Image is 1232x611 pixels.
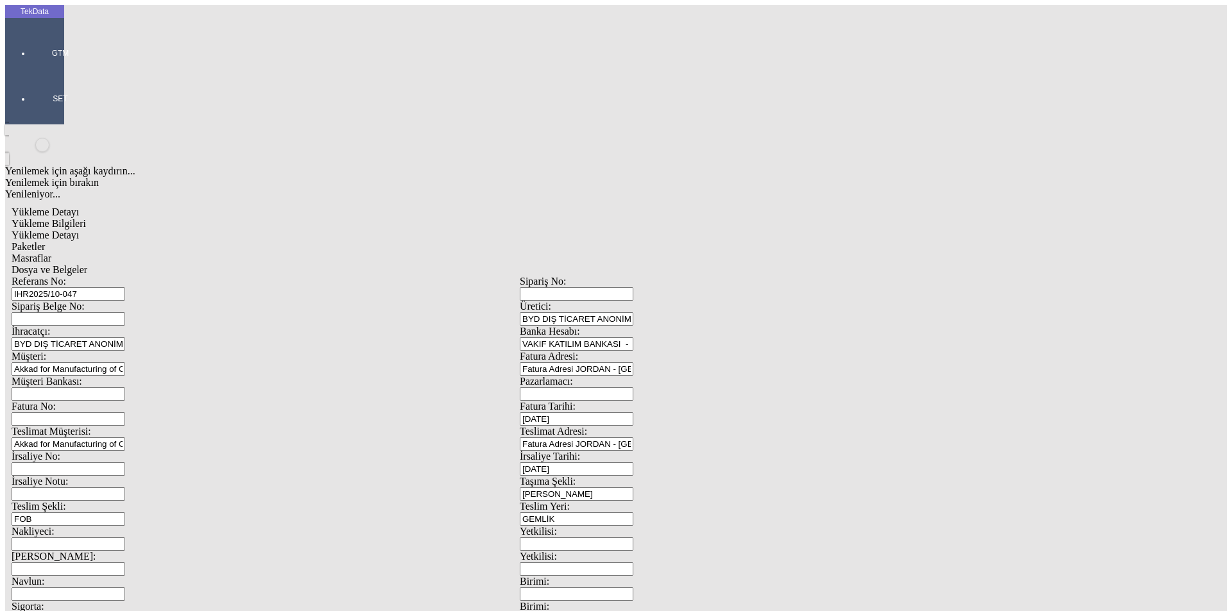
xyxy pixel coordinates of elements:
[12,476,68,487] span: İrsaliye Notu:
[12,218,86,229] span: Yükleme Bilgileri
[520,526,557,537] span: Yetkilisi:
[12,301,85,312] span: Sipariş Belge No:
[520,276,566,287] span: Sipariş No:
[5,165,1034,177] div: Yenilemek için aşağı kaydırın...
[520,551,557,562] span: Yetkilisi:
[41,48,80,58] span: GTM
[5,6,64,17] div: TekData
[41,94,80,104] span: SET
[520,476,576,487] span: Taşıma Şekli:
[12,264,87,275] span: Dosya ve Belgeler
[12,526,55,537] span: Nakliyeci:
[520,351,578,362] span: Fatura Adresi:
[12,241,45,252] span: Paketler
[12,230,79,240] span: Yükleme Detayı
[520,401,576,412] span: Fatura Tarihi:
[520,576,549,587] span: Birimi:
[12,253,51,264] span: Masraflar
[520,326,580,337] span: Banka Hesabı:
[12,326,50,337] span: İhracatçı:
[12,576,45,587] span: Navlun:
[12,401,56,412] span: Fatura No:
[5,188,1034,200] div: Yenileniyor...
[12,206,79,217] span: Yükleme Detayı
[12,276,66,287] span: Referans No:
[520,301,551,312] span: Üretici:
[520,426,587,437] span: Teslimat Adresi:
[520,501,570,512] span: Teslim Yeri:
[12,501,66,512] span: Teslim Şekli:
[12,426,91,437] span: Teslimat Müşterisi:
[12,551,96,562] span: [PERSON_NAME]:
[5,177,1034,188] div: Yenilemek için bırakın
[12,376,82,387] span: Müşteri Bankası:
[520,451,580,462] span: İrsaliye Tarihi:
[12,351,46,362] span: Müşteri:
[520,376,573,387] span: Pazarlamacı:
[12,451,60,462] span: İrsaliye No:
